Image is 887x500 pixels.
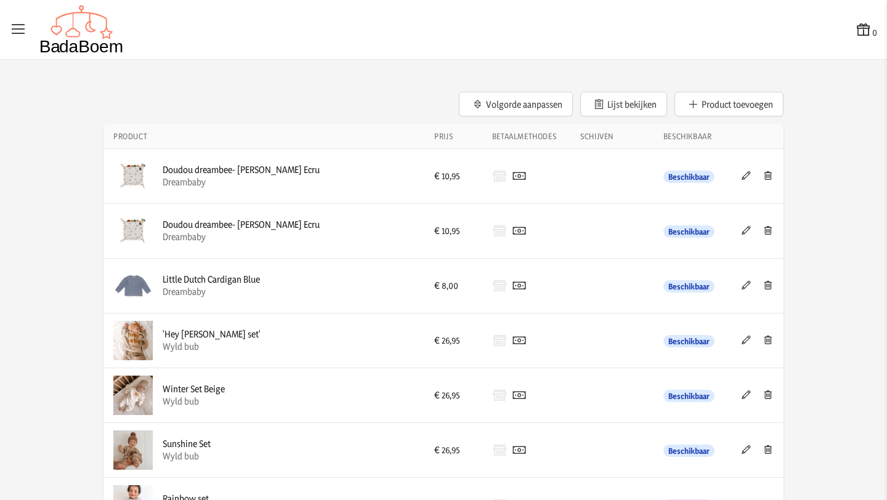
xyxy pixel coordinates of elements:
[654,124,728,149] th: Beschikbaar
[663,225,715,238] span: Beschikbaar
[663,280,715,292] span: Beschikbaar
[163,438,211,450] div: Sunshine Set
[663,445,715,457] span: Beschikbaar
[163,176,320,188] div: Dreambaby
[39,5,124,54] img: Badaboem
[163,231,320,243] div: Dreambaby
[434,389,472,401] div: € 26,95
[663,390,715,402] span: Beschikbaar
[434,170,472,182] div: € 10,95
[163,383,225,395] div: Winter Set Beige
[663,335,715,347] span: Beschikbaar
[163,219,320,231] div: Doudou dreambee- [PERSON_NAME] Ecru
[163,328,261,341] div: 'Hey [PERSON_NAME] set'
[580,92,667,116] button: Lijst bekijken
[163,395,225,408] div: Wyld bub
[434,280,472,292] div: € 8,00
[434,444,472,456] div: € 26,95
[163,450,211,462] div: Wyld bub
[855,21,877,39] button: 0
[163,273,260,286] div: Little Dutch Cardigan Blue
[434,225,472,237] div: € 10,95
[459,92,573,116] button: Volgorde aanpassen
[163,286,260,298] div: Dreambaby
[570,124,654,149] th: Schijven
[424,124,482,149] th: Prijs
[103,124,424,149] th: Product
[663,171,715,183] span: Beschikbaar
[434,334,472,347] div: € 26,95
[163,341,261,353] div: Wyld bub
[163,164,320,176] div: Doudou dreambee- [PERSON_NAME] Ecru
[482,124,570,149] th: Betaalmethodes
[674,92,784,116] button: Product toevoegen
